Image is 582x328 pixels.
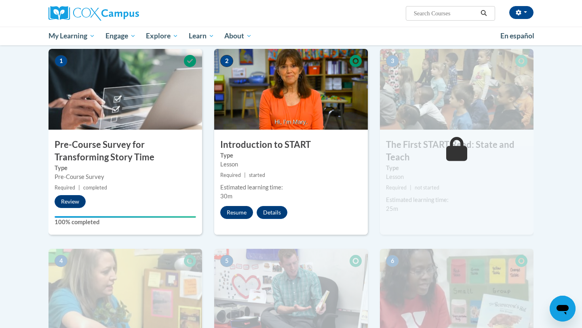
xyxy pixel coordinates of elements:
img: Course Image [48,49,202,130]
span: En español [500,32,534,40]
span: 4 [55,255,67,267]
h3: The First START Read: State and Teach [380,139,533,164]
span: 1 [55,55,67,67]
a: Explore [141,27,183,45]
span: Learn [189,31,214,41]
a: Engage [100,27,141,45]
button: Resume [220,206,253,219]
h3: Pre-Course Survey for Transforming Story Time [48,139,202,164]
a: En español [495,27,540,44]
div: Lesson [220,160,362,169]
span: About [224,31,252,41]
button: Details [257,206,287,219]
div: Pre-Course Survey [55,172,196,181]
div: Estimated learning time: [386,196,527,204]
span: Engage [105,31,136,41]
span: Explore [146,31,178,41]
img: Cox Campus [48,6,139,21]
span: started [249,172,265,178]
span: 6 [386,255,399,267]
span: 25m [386,205,398,212]
div: Your progress [55,216,196,218]
span: 3 [386,55,399,67]
label: 100% completed [55,218,196,227]
img: Course Image [380,49,533,130]
label: Type [55,164,196,172]
button: Review [55,195,86,208]
iframe: Button to launch messaging window [550,296,576,322]
div: Estimated learning time: [220,183,362,192]
h3: Introduction to START [214,139,368,151]
a: Cox Campus [48,6,202,21]
a: My Learning [43,27,100,45]
span: Required [220,172,241,178]
span: | [78,185,80,191]
label: Type [220,151,362,160]
span: | [244,172,246,178]
div: Main menu [36,27,546,45]
span: 2 [220,55,233,67]
span: My Learning [48,31,95,41]
button: Account Settings [509,6,533,19]
span: Required [55,185,75,191]
a: Learn [183,27,219,45]
span: | [410,185,411,191]
span: 30m [220,193,232,200]
span: completed [83,185,107,191]
span: not started [415,185,439,191]
button: Search [478,8,490,18]
img: Course Image [214,49,368,130]
span: 5 [220,255,233,267]
label: Type [386,164,527,172]
div: Lesson [386,172,527,181]
input: Search Courses [413,8,478,18]
span: Required [386,185,407,191]
a: About [219,27,257,45]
